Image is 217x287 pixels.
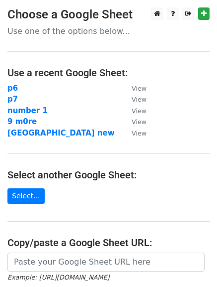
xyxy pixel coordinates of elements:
[7,188,45,204] a: Select...
[7,169,210,181] h4: Select another Google Sheet:
[132,118,146,126] small: View
[7,67,210,79] h4: Use a recent Google Sheet:
[132,96,146,103] small: View
[122,84,146,93] a: View
[122,95,146,104] a: View
[7,253,205,272] input: Paste your Google Sheet URL here
[7,129,115,138] a: [GEOGRAPHIC_DATA] new
[7,84,18,93] a: p6
[7,26,210,36] p: Use one of the options below...
[132,107,146,115] small: View
[7,237,210,249] h4: Copy/paste a Google Sheet URL:
[122,117,146,126] a: View
[7,117,37,126] a: 9 m0re
[7,7,210,22] h3: Choose a Google Sheet
[122,129,146,138] a: View
[132,85,146,92] small: View
[7,95,18,104] a: p7
[122,106,146,115] a: View
[7,106,48,115] a: number 1
[132,130,146,137] small: View
[7,274,109,281] small: Example: [URL][DOMAIN_NAME]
